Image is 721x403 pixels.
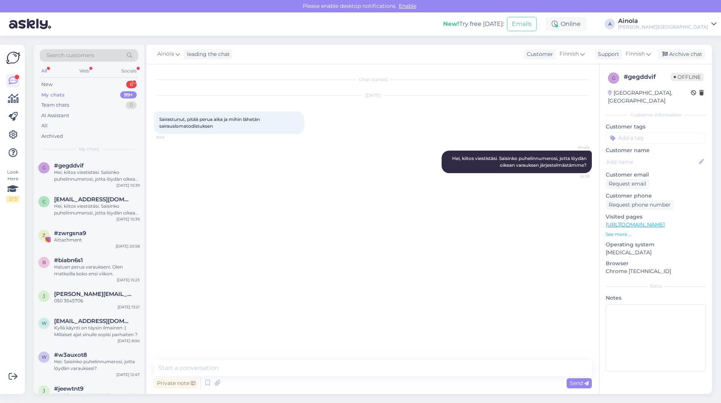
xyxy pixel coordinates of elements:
p: Visited pages [606,213,706,221]
span: Sairastunut, pitää perua aika ja mihin lähetän sairauslomatodistuksen [159,116,261,129]
span: Finnish [560,50,579,58]
span: w [42,320,47,326]
span: wassijasamir@gmail.com [54,318,132,325]
span: johanna.purjo@hus.fi [54,291,132,297]
div: Attachment [54,237,140,243]
div: [DATE] 8:00 [118,338,140,344]
span: Ainola [157,50,174,58]
p: Chrome [TECHNICAL_ID] [606,267,706,275]
input: Add a tag [606,132,706,143]
div: A [605,19,615,29]
div: Ainola [618,18,708,24]
div: Hei, kiitos viestistäsi. Saisinko puhelinnumerosi, jotta löydän oikean varauksen järjestelmästämme? [54,169,140,183]
div: 2 / 3 [6,196,20,202]
span: Send [570,380,589,386]
div: Look Here [6,169,20,202]
span: b [42,260,46,265]
span: w [42,354,47,360]
p: See more ... [606,231,706,238]
span: #w3auxot8 [54,352,87,358]
span: j [43,293,45,299]
div: 050 3545706 [54,297,140,304]
span: Offline [671,73,704,81]
div: [DATE] 12:47 [116,372,140,377]
div: 99+ [120,91,137,99]
span: 10:39 [561,174,590,179]
span: #zwrgsna9 [54,230,86,237]
span: g [612,75,615,81]
p: Customer tags [606,123,706,131]
div: New [41,81,53,88]
div: [PERSON_NAME][GEOGRAPHIC_DATA] [618,24,708,30]
b: New! [443,20,459,27]
div: Kyllä käynti on täysin ilmainen :) Millaiset ajat sinulle sopisi parhaiten ? [54,325,140,338]
div: leading the chat [184,50,230,58]
div: All [41,122,48,130]
div: Web [78,66,91,76]
div: Team chats [41,101,69,109]
span: Hei, kiitos viestistäsi. Saisinko puhelinnumerosi, jotta löydän oikean varauksen järjestelmästämme? [452,155,588,168]
div: Chat started [154,76,592,83]
div: [DATE] 20:58 [116,243,140,249]
div: [DATE] 10:39 [116,216,140,222]
span: #gegddvif [54,162,84,169]
input: Add name [606,158,697,166]
span: #biabn6s1 [54,257,83,264]
div: Hei, kiitos viestistäsi. Saisinko puhelinnumerosi, jotta löydän oikean varauksen järjestelmästämme? [54,203,140,216]
span: My chats [79,146,99,152]
p: Customer email [606,171,706,179]
div: Online [546,17,587,31]
div: [DATE] 10:39 [116,183,140,188]
div: Archive chat [658,49,705,59]
div: AI Assistant [41,112,69,119]
span: #jeewtnt9 [54,385,83,392]
div: [GEOGRAPHIC_DATA], [GEOGRAPHIC_DATA] [608,89,691,105]
span: Enable [397,3,419,9]
span: Search customers [47,51,94,59]
span: Ainola [561,145,590,150]
span: g [42,165,46,171]
span: c [42,199,46,204]
div: Support [595,50,619,58]
div: Socials [120,66,138,76]
span: 9:40 [156,134,184,140]
div: 0 [126,101,137,109]
div: Customer [524,50,553,58]
div: Request email [606,179,649,189]
p: Customer name [606,146,706,154]
div: Hei. Saisinko puhelinnumerosi, jotta löydän varauksesi? [54,358,140,372]
div: My chats [41,91,65,99]
button: Emails [507,17,537,31]
a: Ainola[PERSON_NAME][GEOGRAPHIC_DATA] [618,18,716,30]
p: Operating system [606,241,706,249]
p: Customer phone [606,192,706,200]
div: 6 [126,81,137,88]
div: Request phone number [606,200,674,210]
span: Finnish [626,50,645,58]
a: [URL][DOMAIN_NAME] [606,221,665,228]
p: Browser [606,260,706,267]
div: Try free [DATE]: [443,20,504,29]
div: # gegddvif [624,72,671,82]
div: [DATE] [154,92,592,99]
div: [DATE] 15:23 [117,277,140,283]
div: Private note [154,378,198,388]
span: j [43,388,45,394]
span: cknuutinen@gmail.com [54,196,132,203]
p: Notes [606,294,706,302]
div: Customer information [606,112,706,118]
span: z [42,232,45,238]
div: All [40,66,48,76]
div: Haluan perua varaukseni. Olen matkoilla koko ensi viikon. [54,264,140,277]
div: Extra [606,283,706,290]
div: Archived [41,133,63,140]
div: [DATE] 13:21 [118,304,140,310]
p: [MEDICAL_DATA] [606,249,706,257]
img: Askly Logo [6,51,20,65]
